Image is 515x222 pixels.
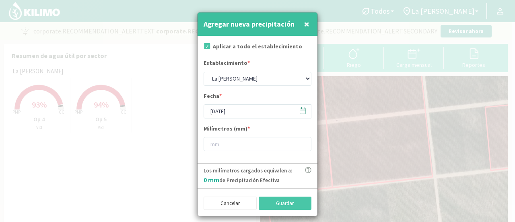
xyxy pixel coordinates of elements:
[304,17,309,31] span: ×
[204,167,292,185] p: Los milímetros cargados equivalen a: de Precipitación Efectiva
[204,19,295,30] h4: Agregar nueva precipitación
[204,124,250,135] label: Milímetros (mm)
[204,176,219,184] span: 0 mm
[204,197,257,210] button: Cancelar
[204,59,250,69] label: Establecimiento
[259,197,312,210] button: Guardar
[204,92,222,102] label: Fecha
[213,42,302,51] label: Aplicar a todo el establecimiento
[302,16,311,32] button: Close
[204,137,311,151] input: mm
